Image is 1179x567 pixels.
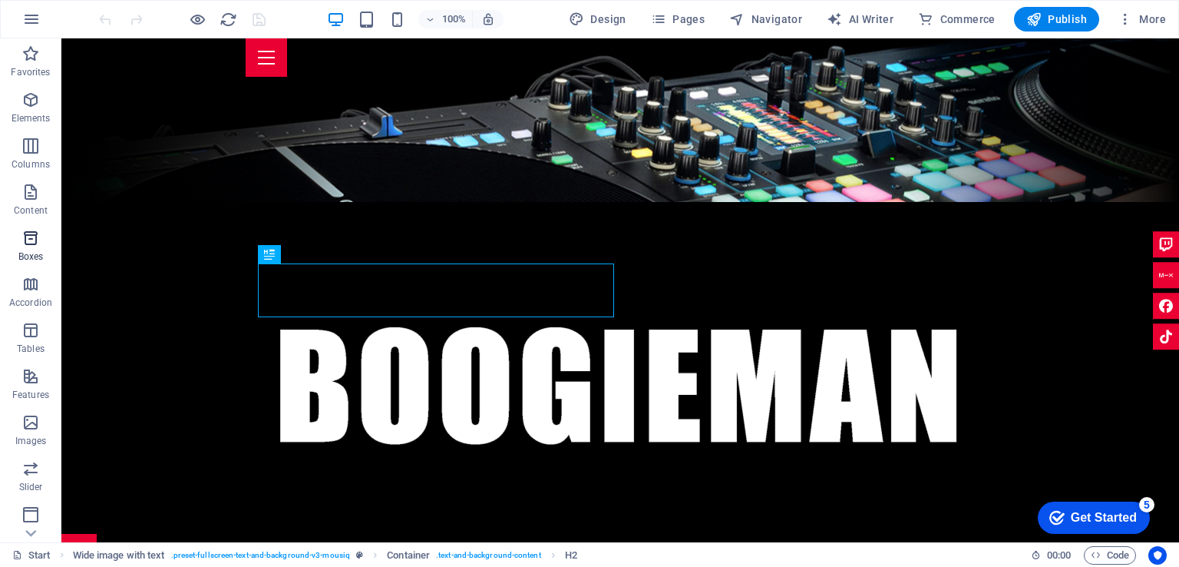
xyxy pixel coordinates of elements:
[61,38,1179,542] iframe: To enrich screen reader interactions, please activate Accessibility in Grammarly extension settings
[1031,546,1072,565] h6: Session time
[1025,494,1156,540] iframe: To enrich screen reader interactions, please activate Accessibility in Grammarly extension settings
[14,204,48,217] p: Content
[565,546,577,565] span: Click to select. Double-click to edit
[12,389,49,401] p: Features
[12,158,50,171] p: Columns
[1047,546,1071,565] span: 00 00
[12,546,51,565] a: Click to cancel selection. Double-click to open Pages
[9,297,52,309] p: Accordion
[1148,546,1167,565] button: Usercentrics
[171,546,350,565] span: . preset-fullscreen-text-and-background-v3-mousiq
[15,435,47,447] p: Images
[436,546,541,565] span: . text-and-background-content
[11,66,50,78] p: Favorites
[18,250,44,263] p: Boxes
[19,481,43,493] p: Slider
[1111,7,1172,31] button: More
[1058,549,1060,561] span: :
[73,546,165,565] span: Click to select. Double-click to edit
[12,112,51,124] p: Elements
[1118,12,1166,27] span: More
[17,343,45,355] p: Tables
[1091,546,1129,565] span: Code
[1084,546,1136,565] button: Code
[73,546,577,565] nav: breadcrumb
[387,546,430,565] span: Click to select. Double-click to edit
[356,551,363,559] i: This element is a customizable preset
